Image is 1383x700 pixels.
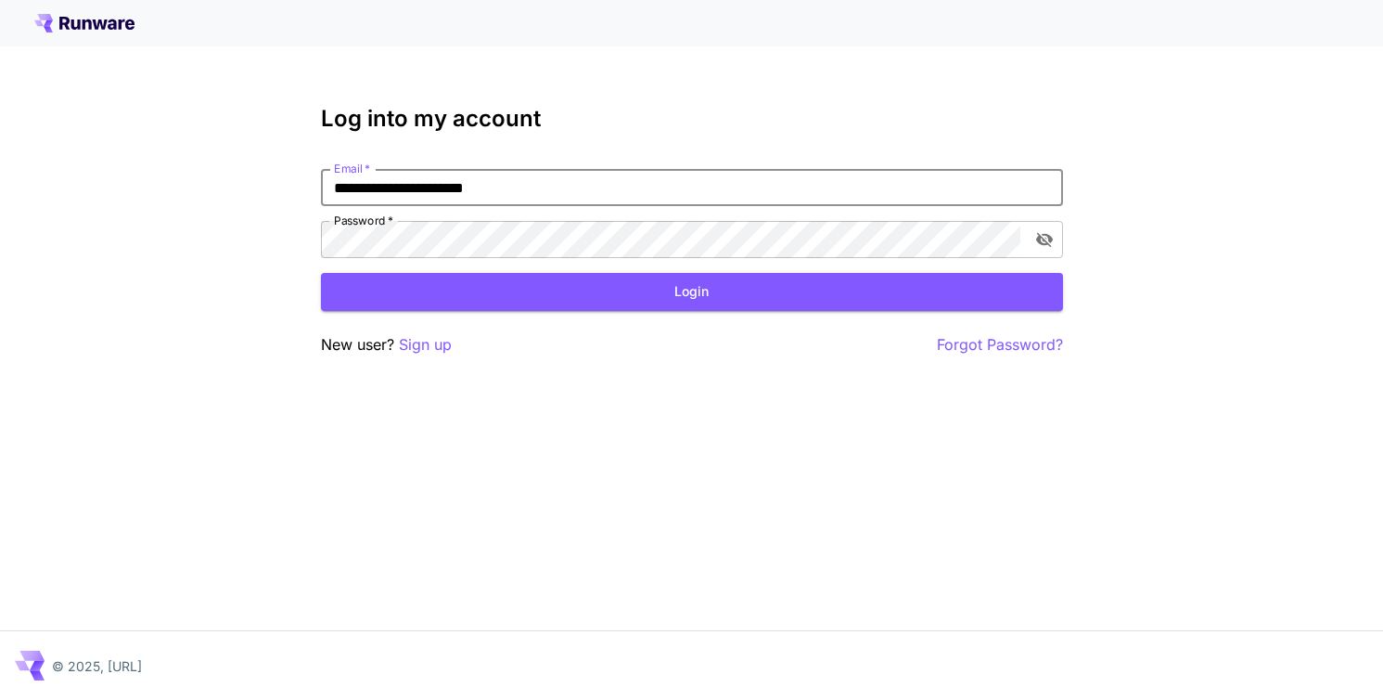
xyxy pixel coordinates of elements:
[937,333,1063,356] button: Forgot Password?
[52,656,142,676] p: © 2025, [URL]
[321,106,1063,132] h3: Log into my account
[334,213,393,228] label: Password
[399,333,452,356] button: Sign up
[321,273,1063,311] button: Login
[1028,223,1061,256] button: toggle password visibility
[334,161,370,176] label: Email
[321,333,452,356] p: New user?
